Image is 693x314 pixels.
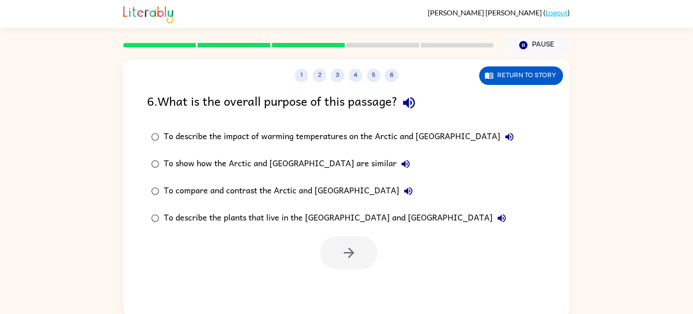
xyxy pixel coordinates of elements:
div: To compare and contrast the Arctic and [GEOGRAPHIC_DATA] [164,182,417,200]
div: 6 . What is the overall purpose of this passage? [147,91,546,114]
div: To describe the impact of warming temperatures on the Arctic and [GEOGRAPHIC_DATA] [164,128,518,146]
a: Logout [545,8,568,17]
span: [PERSON_NAME] [PERSON_NAME] [428,8,543,17]
button: 3 [331,69,344,82]
img: Literably [123,4,173,23]
div: To describe the plants that live in the [GEOGRAPHIC_DATA] and [GEOGRAPHIC_DATA] [164,209,511,227]
button: Pause [504,35,570,56]
button: To describe the plants that live in the [GEOGRAPHIC_DATA] and [GEOGRAPHIC_DATA] [493,209,511,227]
button: 6 [385,69,398,82]
div: To show how the Arctic and [GEOGRAPHIC_DATA] are similar [164,155,415,173]
button: 1 [295,69,308,82]
button: To show how the Arctic and [GEOGRAPHIC_DATA] are similar [397,155,415,173]
button: To compare and contrast the Arctic and [GEOGRAPHIC_DATA] [399,182,417,200]
button: 4 [349,69,362,82]
button: Return to story [479,66,563,85]
button: 5 [367,69,380,82]
div: ( ) [428,8,570,17]
button: To describe the impact of warming temperatures on the Arctic and [GEOGRAPHIC_DATA] [500,128,518,146]
button: 2 [313,69,326,82]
